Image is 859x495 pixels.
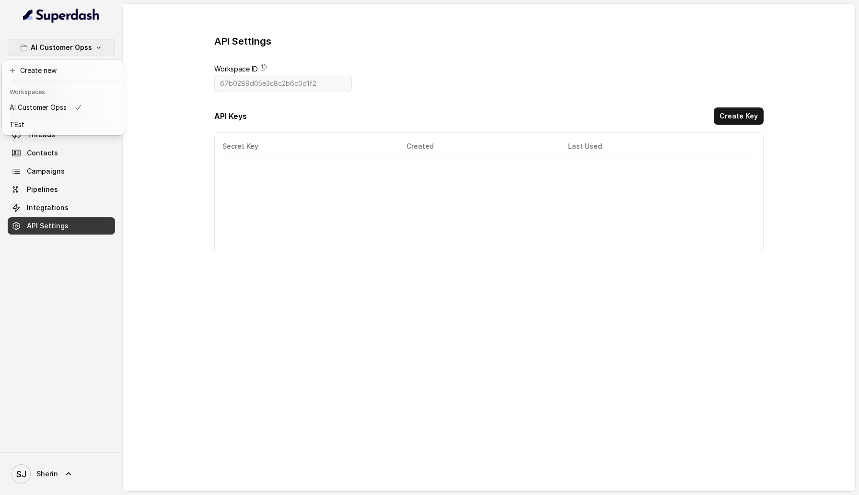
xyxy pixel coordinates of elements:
button: AI Customer Opss [8,39,115,56]
button: Create new [4,62,123,79]
div: AI Customer Opss [2,60,125,135]
header: Workspaces [4,83,123,99]
p: AI Customer Opss [10,102,67,113]
p: TEst [10,119,24,130]
p: AI Customer Opss [31,42,92,53]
